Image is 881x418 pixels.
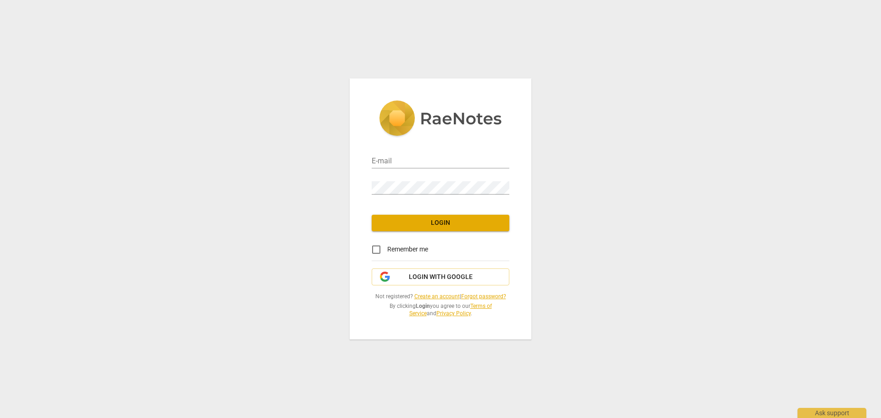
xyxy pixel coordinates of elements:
[372,215,509,231] button: Login
[414,293,460,300] a: Create an account
[409,273,473,282] span: Login with Google
[372,302,509,318] span: By clicking you agree to our and .
[379,100,502,138] img: 5ac2273c67554f335776073100b6d88f.svg
[372,293,509,301] span: Not registered? |
[436,310,471,317] a: Privacy Policy
[416,303,430,309] b: Login
[409,303,492,317] a: Terms of Service
[461,293,506,300] a: Forgot password?
[387,245,428,254] span: Remember me
[797,408,866,418] div: Ask support
[372,268,509,286] button: Login with Google
[379,218,502,228] span: Login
